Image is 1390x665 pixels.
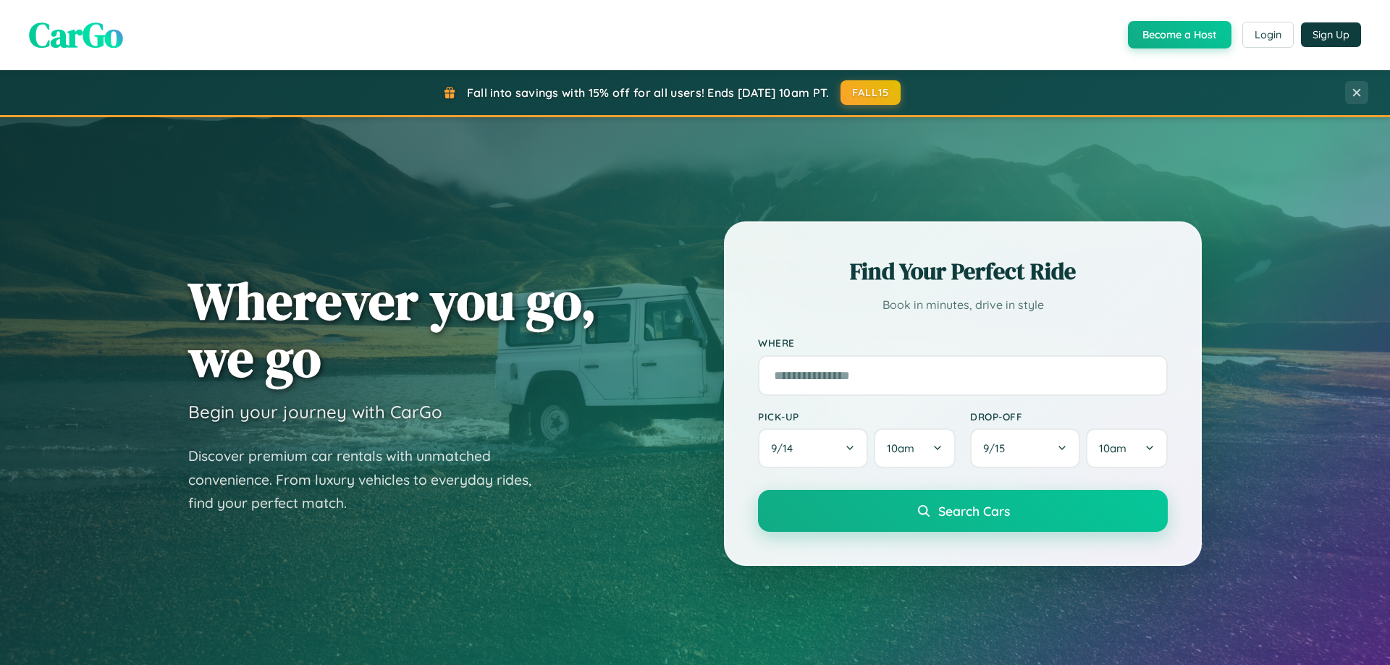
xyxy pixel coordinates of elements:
[1099,441,1126,455] span: 10am
[758,428,868,468] button: 9/14
[758,410,956,423] label: Pick-up
[938,503,1010,519] span: Search Cars
[758,295,1168,315] p: Book in minutes, drive in style
[1086,428,1168,468] button: 10am
[188,272,597,386] h1: Wherever you go, we go
[188,401,442,423] h3: Begin your journey with CarGo
[983,441,1012,455] span: 9 / 15
[874,428,956,468] button: 10am
[841,80,901,105] button: FALL15
[188,444,550,515] p: Discover premium car rentals with unmatched convenience. From luxury vehicles to everyday rides, ...
[887,441,914,455] span: 10am
[29,11,123,59] span: CarGo
[771,441,800,455] span: 9 / 14
[758,255,1168,287] h2: Find Your Perfect Ride
[467,85,830,100] span: Fall into savings with 15% off for all users! Ends [DATE] 10am PT.
[1301,22,1361,47] button: Sign Up
[758,337,1168,350] label: Where
[970,428,1080,468] button: 9/15
[970,410,1168,423] label: Drop-off
[758,490,1168,532] button: Search Cars
[1242,22,1294,48] button: Login
[1128,21,1231,48] button: Become a Host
